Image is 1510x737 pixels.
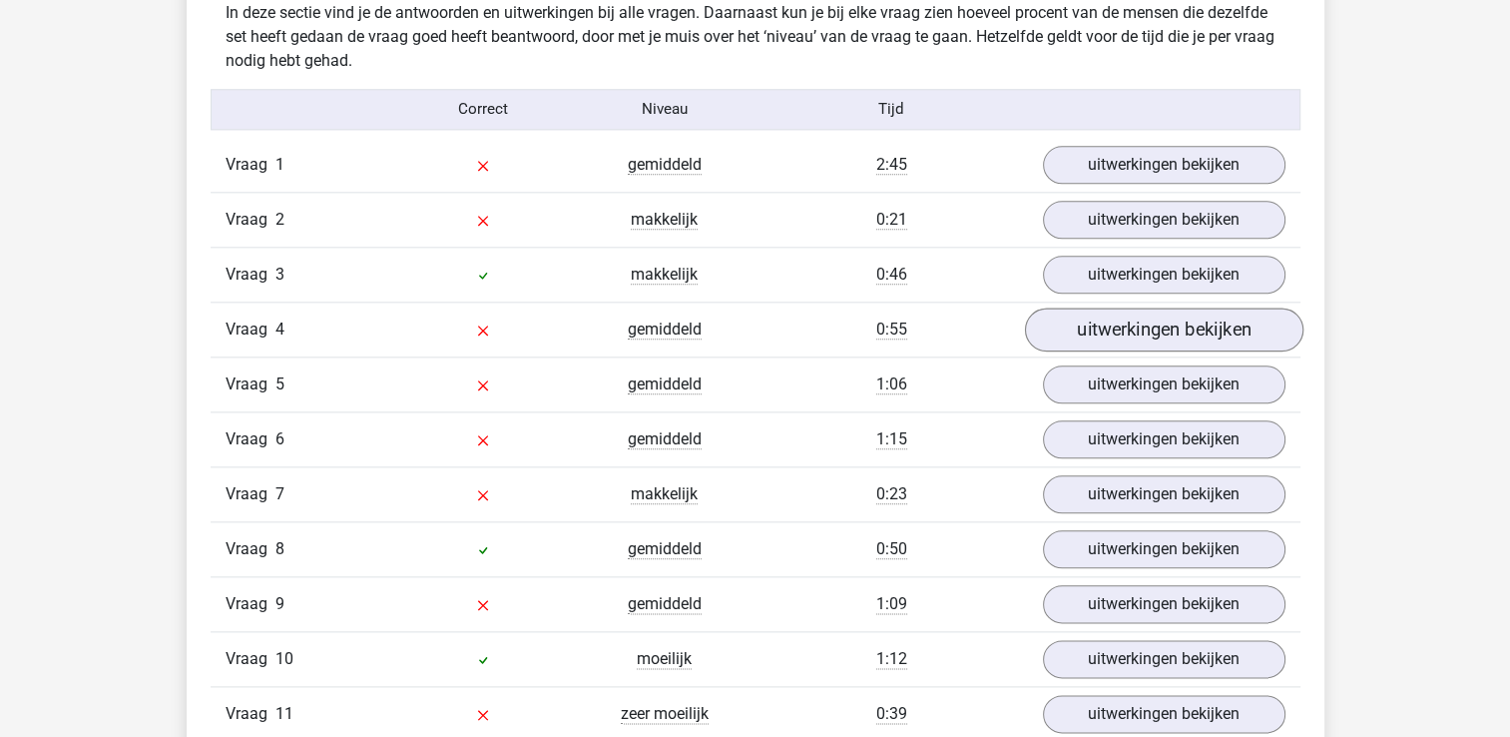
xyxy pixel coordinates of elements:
span: 0:39 [876,704,907,724]
span: 0:23 [876,484,907,504]
a: uitwerkingen bekijken [1043,201,1285,239]
a: uitwerkingen bekijken [1043,695,1285,733]
span: 0:55 [876,320,907,340]
span: 7 [275,484,284,503]
span: 5 [275,374,284,393]
span: 2 [275,210,284,229]
a: uitwerkingen bekijken [1043,640,1285,678]
a: uitwerkingen bekijken [1043,530,1285,568]
span: gemiddeld [628,320,702,340]
span: 8 [275,539,284,558]
span: 4 [275,320,284,339]
span: 1:09 [876,594,907,614]
span: gemiddeld [628,155,702,175]
span: Vraag [226,263,275,287]
span: 1:06 [876,374,907,394]
span: gemiddeld [628,374,702,394]
span: gemiddeld [628,594,702,614]
span: 1 [275,155,284,174]
span: Vraag [226,318,275,342]
span: makkelijk [631,210,698,230]
span: makkelijk [631,484,698,504]
span: 2:45 [876,155,907,175]
span: Vraag [226,702,275,726]
span: Vraag [226,537,275,561]
span: 0:21 [876,210,907,230]
span: Vraag [226,647,275,671]
span: 3 [275,265,284,284]
span: 1:15 [876,429,907,449]
span: Vraag [226,427,275,451]
a: uitwerkingen bekijken [1043,475,1285,513]
span: moeilijk [637,649,692,669]
span: Vraag [226,153,275,177]
a: uitwerkingen bekijken [1043,366,1285,403]
span: zeer moeilijk [621,704,709,724]
span: 11 [275,704,293,723]
span: Vraag [226,592,275,616]
a: uitwerkingen bekijken [1043,146,1285,184]
a: uitwerkingen bekijken [1024,308,1302,352]
span: 1:12 [876,649,907,669]
span: Vraag [226,208,275,232]
span: 0:46 [876,265,907,285]
a: uitwerkingen bekijken [1043,420,1285,458]
span: 10 [275,649,293,668]
span: 6 [275,429,284,448]
span: 9 [275,594,284,613]
div: Tijd [755,98,1027,121]
span: gemiddeld [628,429,702,449]
div: Niveau [574,98,755,121]
div: Correct [392,98,574,121]
a: uitwerkingen bekijken [1043,585,1285,623]
span: Vraag [226,372,275,396]
div: In deze sectie vind je de antwoorden en uitwerkingen bij alle vragen. Daarnaast kun je bij elke v... [211,1,1300,73]
span: Vraag [226,482,275,506]
a: uitwerkingen bekijken [1043,256,1285,294]
span: makkelijk [631,265,698,285]
span: gemiddeld [628,539,702,559]
span: 0:50 [876,539,907,559]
